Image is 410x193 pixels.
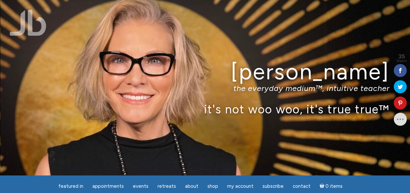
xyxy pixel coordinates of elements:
span: Events [133,183,148,189]
a: Subscribe [259,180,287,193]
h1: [PERSON_NAME] [21,59,390,84]
a: featured in [54,180,87,193]
a: Shop [204,180,222,193]
p: it's not woo woo, it's true true™ [21,102,390,116]
a: Retreats [154,180,180,193]
img: Jamie Butler. The Everyday Medium [10,10,46,36]
span: Shop [207,183,218,189]
a: Appointments [88,180,128,193]
span: Retreats [158,183,176,189]
span: About [185,183,198,189]
a: About [181,180,202,193]
span: Subscribe [263,183,284,189]
span: 0 items [325,184,343,189]
span: Appointments [92,183,124,189]
p: the everyday medium™, intuitive teacher [21,84,390,93]
a: Events [129,180,152,193]
a: My Account [223,180,257,193]
span: My Account [227,183,253,189]
span: featured in [58,183,83,189]
span: 35 [396,54,407,59]
a: Cart0 items [316,179,347,193]
a: Contact [289,180,314,193]
span: Shares [396,59,407,63]
i: Cart [320,183,326,189]
span: Contact [293,183,310,189]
